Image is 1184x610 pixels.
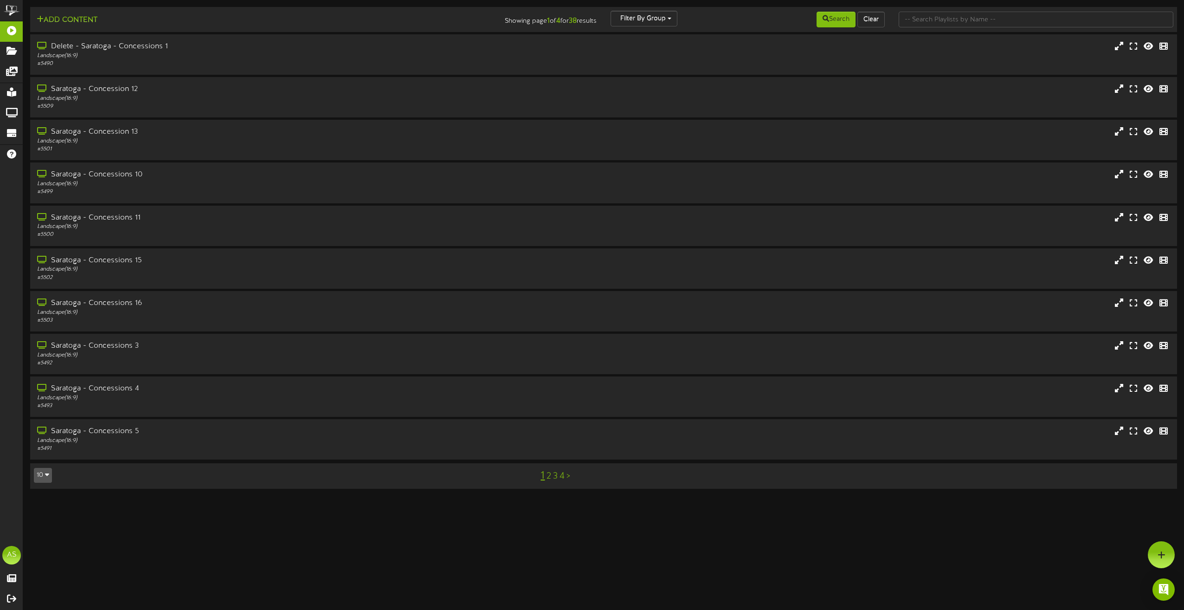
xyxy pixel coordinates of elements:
[553,471,558,481] a: 3
[857,12,885,27] button: Clear
[37,383,501,394] div: Saratoga - Concessions 4
[1152,578,1175,601] div: Open Intercom Messenger
[37,52,501,60] div: Landscape ( 16:9 )
[37,255,501,266] div: Saratoga - Concessions 15
[37,298,501,309] div: Saratoga - Concessions 16
[566,471,570,481] a: >
[37,180,501,188] div: Landscape ( 16:9 )
[556,17,560,25] strong: 4
[547,471,551,481] a: 2
[37,341,501,351] div: Saratoga - Concessions 3
[569,17,577,25] strong: 38
[37,266,501,273] div: Landscape ( 16:9 )
[37,145,501,153] div: # 5501
[37,223,501,231] div: Landscape ( 16:9 )
[37,60,501,68] div: # 5490
[37,309,501,317] div: Landscape ( 16:9 )
[37,103,501,110] div: # 5509
[37,394,501,402] div: Landscape ( 16:9 )
[412,11,604,26] div: Showing page of for results
[37,359,501,367] div: # 5492
[37,127,501,137] div: Saratoga - Concession 13
[611,11,677,26] button: Filter By Group
[547,17,550,25] strong: 1
[37,95,501,103] div: Landscape ( 16:9 )
[37,188,501,196] div: # 5499
[37,169,501,180] div: Saratoga - Concessions 10
[37,437,501,445] div: Landscape ( 16:9 )
[37,137,501,145] div: Landscape ( 16:9 )
[37,402,501,410] div: # 5493
[37,213,501,223] div: Saratoga - Concessions 11
[37,351,501,359] div: Landscape ( 16:9 )
[34,14,100,26] button: Add Content
[37,445,501,453] div: # 5491
[899,12,1173,27] input: -- Search Playlists by Name --
[37,231,501,239] div: # 5500
[817,12,856,27] button: Search
[37,41,501,52] div: Delete - Saratoga - Concessions 1
[560,471,565,481] a: 4
[34,468,52,483] button: 10
[541,470,545,482] a: 1
[37,317,501,324] div: # 5503
[37,274,501,282] div: # 5502
[2,546,21,565] div: AS
[37,426,501,437] div: Saratoga - Concessions 5
[37,84,501,95] div: Saratoga - Concession 12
